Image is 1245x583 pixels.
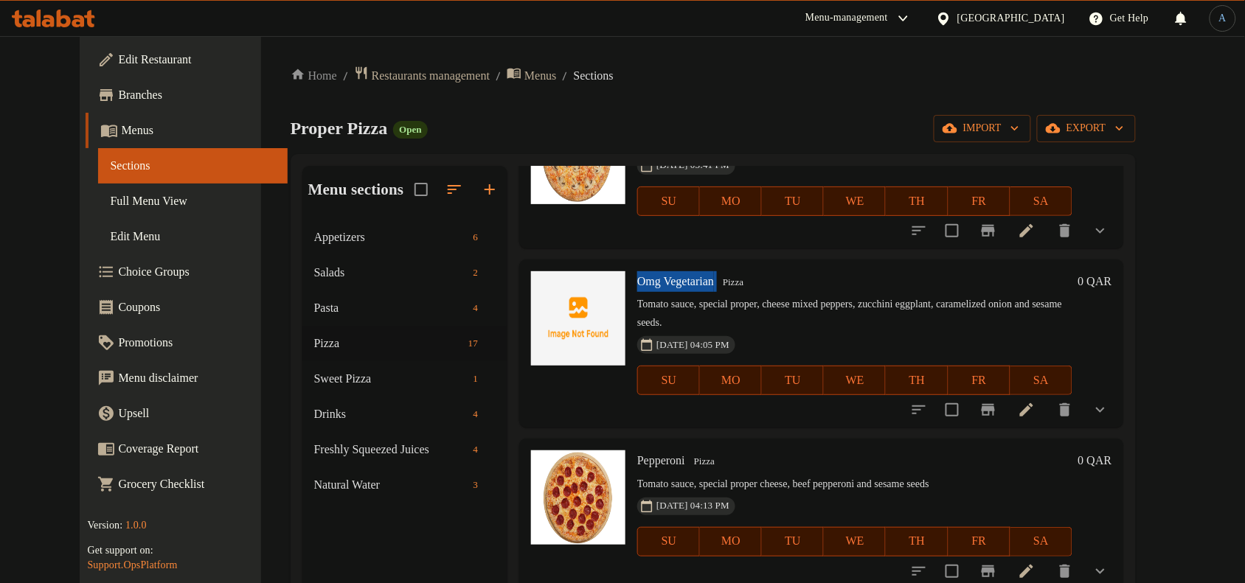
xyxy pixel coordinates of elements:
[302,290,507,326] div: Pasta4
[949,527,1010,556] button: FR
[467,264,484,282] div: items
[1083,213,1118,248] button: show more
[762,527,824,556] button: TU
[768,370,818,391] span: TU
[467,476,484,494] div: items
[125,520,147,531] span: 1.0.0
[507,66,557,85] a: Menus
[937,394,968,425] span: Select to update
[531,271,625,366] img: Omg Vegetarian
[1010,527,1072,556] button: SA
[314,228,468,246] span: Appetizers
[762,186,824,216] button: TU
[651,158,735,172] span: [DATE] 03:41 PM
[86,290,288,325] a: Coupons
[949,186,1010,216] button: FR
[87,559,177,570] a: Support.OpsPlatform
[830,531,880,552] span: WE
[291,119,388,138] span: Proper Pizza
[1016,191,1067,212] span: SA
[314,335,462,352] span: Pizza
[706,531,756,552] span: MO
[314,299,468,317] span: Pasta
[706,191,756,212] span: MO
[700,186,762,216] button: MO
[118,86,276,104] span: Branches
[971,392,1006,427] button: Branch-specific-item
[1010,186,1072,216] button: SA
[118,263,276,281] span: Choice Groups
[892,191,942,212] span: TH
[1092,401,1109,419] svg: Show Choices
[651,499,735,513] span: [DATE] 04:13 PM
[637,475,1072,494] p: Tomato sauce, special proper cheese, beef pepperoni and sesame seeds
[467,408,484,422] span: 4
[87,520,122,531] span: Version:
[644,370,694,391] span: SU
[717,274,749,291] span: Pizza
[302,361,507,397] div: Sweet Pizza1
[354,66,490,85] a: Restaurants management
[98,219,288,254] a: Edit Menu
[954,370,1005,391] span: FR
[118,475,276,493] span: Grocery Checklist
[467,266,484,280] span: 2
[314,441,468,458] span: Freshly Squeezed Juices
[1078,450,1112,471] h6: 0 QAR
[291,66,1136,85] nav: breadcrumb
[302,397,507,432] div: Drinks4
[1016,531,1067,552] span: SA
[954,191,1005,212] span: FR
[121,122,276,139] span: Menus
[651,338,735,352] span: [DATE] 04:05 PM
[768,191,818,212] span: TU
[118,51,276,69] span: Edit Restaurant
[949,366,1010,395] button: FR
[86,42,288,77] a: Edit Restaurant
[824,527,886,556] button: WE
[946,119,1019,138] span: import
[467,370,484,388] div: items
[563,67,568,85] li: /
[934,115,1031,142] button: import
[86,325,288,360] a: Promotions
[467,228,484,246] div: items
[1018,562,1036,580] a: Edit menu item
[531,450,625,545] img: Pepperoni
[302,432,507,467] div: Freshly Squeezed Juices4
[110,157,276,175] span: Sections
[805,10,888,27] div: Menu-management
[393,123,427,136] span: Open
[343,67,348,85] li: /
[467,443,484,457] span: 4
[302,467,507,503] div: Natural Water3
[830,191,880,212] span: WE
[118,405,276,422] span: Upsell
[118,369,276,387] span: Menu disclaimer
[314,370,468,388] span: Sweet Pizza
[291,67,337,85] a: Home
[574,67,614,85] span: Sections
[1018,222,1036,240] a: Edit menu item
[892,370,942,391] span: TH
[1047,213,1083,248] button: delete
[314,476,468,494] div: Natural Water
[467,301,484,315] span: 4
[971,213,1006,248] button: Branch-specific-item
[700,366,762,395] button: MO
[406,174,437,205] span: Select all sections
[700,527,762,556] button: MO
[467,231,484,245] span: 6
[762,366,824,395] button: TU
[1092,562,1109,580] svg: Show Choices
[830,370,880,391] span: WE
[1078,271,1112,292] h6: 0 QAR
[462,337,484,351] span: 17
[302,220,507,255] div: Appetizers6
[768,531,818,552] span: TU
[110,192,276,210] span: Full Menu View
[86,254,288,290] a: Choice Groups
[314,264,468,282] span: Salads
